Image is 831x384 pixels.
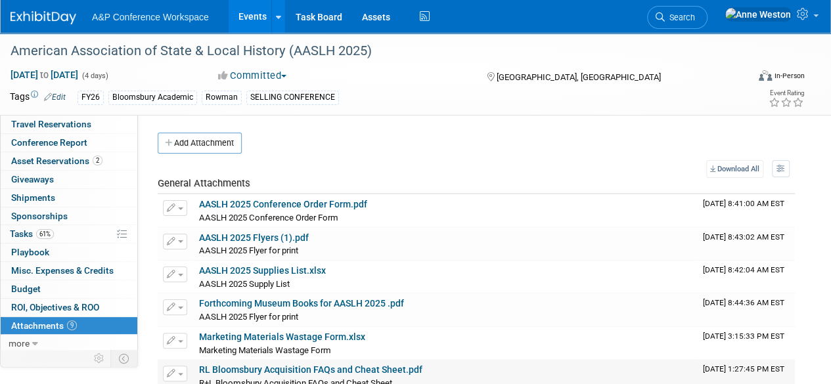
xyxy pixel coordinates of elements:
[496,72,660,82] span: [GEOGRAPHIC_DATA], [GEOGRAPHIC_DATA]
[1,244,137,261] a: Playbook
[44,93,66,102] a: Edit
[11,320,77,331] span: Attachments
[774,71,805,81] div: In-Person
[67,320,77,330] span: 9
[199,213,338,223] span: AASLH 2025 Conference Order Form
[698,228,795,261] td: Upload Timestamp
[199,331,365,342] a: Marketing Materials Wastage Form.xlsx
[703,232,784,242] span: Upload Timestamp
[11,174,54,184] span: Giveaways
[1,207,137,225] a: Sponsorships
[199,199,367,209] a: AASLH 2025 Conference Order Form.pdf
[1,116,137,133] a: Travel Reservations
[93,156,102,165] span: 2
[647,6,707,29] a: Search
[38,70,51,80] span: to
[108,91,197,104] div: Bloomsbury Academic
[698,194,795,227] td: Upload Timestamp
[1,299,137,316] a: ROI, Objectives & ROO
[92,12,209,22] span: A&P Conference Workspace
[1,335,137,352] a: more
[1,225,137,243] a: Tasks61%
[9,338,30,349] span: more
[199,364,422,375] a: RL Bloomsbury Acquisition FAQs and Cheat Sheet.pdf
[1,134,137,152] a: Conference Report
[202,91,242,104] div: Rowman
[78,91,104,104] div: FY26
[706,160,763,178] a: Download All
[111,350,138,367] td: Toggle Event Tabs
[199,279,290,289] span: AASLH 2025 Supply List
[1,317,137,335] a: Attachments9
[665,12,695,22] span: Search
[11,302,99,312] span: ROI, Objectives & ROO
[36,229,54,239] span: 61%
[1,280,137,298] a: Budget
[213,69,292,83] button: Committed
[688,68,805,88] div: Event Format
[158,177,250,189] span: General Attachments
[769,90,804,96] div: Event Rating
[11,284,41,294] span: Budget
[11,137,87,148] span: Conference Report
[1,189,137,207] a: Shipments
[11,211,68,221] span: Sponsorships
[703,364,784,373] span: Upload Timestamp
[11,156,102,166] span: Asset Reservations
[246,91,339,104] div: SELLING CONFERENCE
[199,265,326,276] a: AASLH 2025 Supplies List.xlsx
[11,11,76,24] img: ExhibitDay
[703,199,784,208] span: Upload Timestamp
[10,69,79,81] span: [DATE] [DATE]
[698,327,795,360] td: Upload Timestamp
[698,293,795,326] td: Upload Timestamp
[199,245,298,255] span: AASLH 2025 Flyer for print
[759,70,772,81] img: Format-Inperson.png
[1,262,137,280] a: Misc. Expenses & Credits
[11,265,114,276] span: Misc. Expenses & Credits
[11,119,91,129] span: Travel Reservations
[81,72,108,80] span: (4 days)
[158,133,242,154] button: Add Attachment
[199,298,404,309] a: Forthcoming Museum Books for AASLH 2025 .pdf
[6,39,737,63] div: American Association of State & Local History (AASLH 2025)
[703,265,784,274] span: Upload Timestamp
[199,345,331,355] span: Marketing Materials Wastage Form
[199,232,309,243] a: AASLH 2025 Flyers (1).pdf
[88,350,111,367] td: Personalize Event Tab Strip
[199,312,298,322] span: AASLH 2025 Flyer for print
[1,152,137,170] a: Asset Reservations2
[698,261,795,293] td: Upload Timestamp
[725,7,792,22] img: Anne Weston
[703,331,784,341] span: Upload Timestamp
[10,228,54,239] span: Tasks
[703,298,784,307] span: Upload Timestamp
[11,192,55,203] span: Shipments
[10,90,66,105] td: Tags
[1,171,137,188] a: Giveaways
[11,247,49,257] span: Playbook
